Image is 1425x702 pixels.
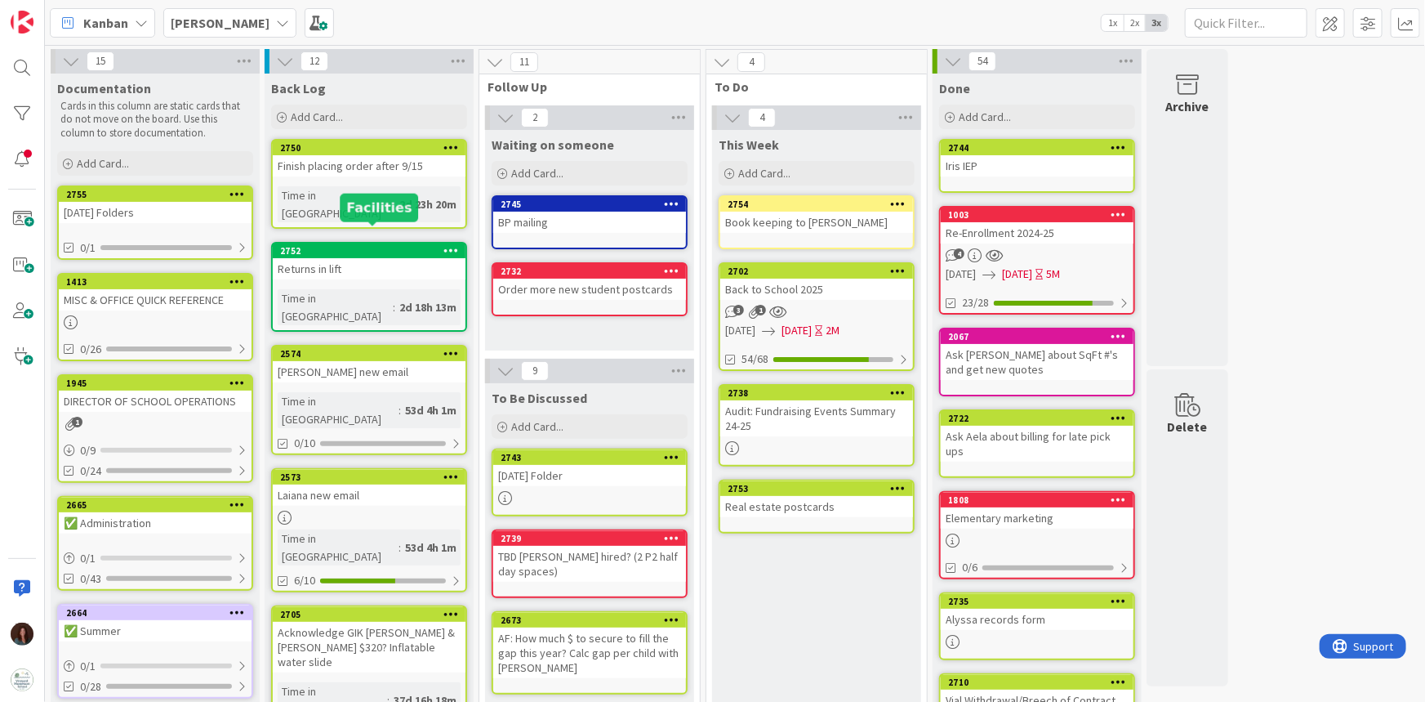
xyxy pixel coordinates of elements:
div: 2702 [728,266,913,277]
div: 2750 [273,141,465,155]
span: : [393,298,395,316]
span: 4 [954,248,964,259]
span: 9 [521,361,549,381]
img: avatar [11,668,33,691]
span: 4 [748,108,776,127]
div: 2705Acknowledge GIK [PERSON_NAME] & [PERSON_NAME] $320? Inflatable water slide [273,607,465,673]
div: 1808Elementary marketing [941,493,1133,529]
div: 1945 [59,376,252,391]
div: 1413 [59,275,252,289]
span: 1 [755,305,766,315]
div: Finish placing order after 9/15 [273,155,465,177]
div: 2745 [501,199,686,210]
div: Archive [1166,96,1209,116]
div: 2722Ask Aela about billing for late pick ups [941,411,1133,462]
span: [DATE] [1002,266,1032,283]
div: 2745BP mailing [493,197,686,233]
div: 2067 [941,329,1133,344]
span: 23/28 [962,294,989,311]
div: 2743 [501,452,686,463]
span: 0 / 9 [80,442,96,459]
span: To Do [715,78,906,95]
div: 2752 [280,245,465,257]
div: 2665✅ Administration [59,498,252,534]
span: Support [34,2,74,22]
div: 2738 [720,386,913,400]
div: 2665 [66,499,252,511]
a: 2755[DATE] Folders0/1 [57,186,253,260]
p: Cards in this column are static cards that do not move on the board. Use this column to store doc... [60,100,250,140]
span: 1 [72,417,82,427]
span: 0 / 1 [80,658,96,675]
span: [DATE] [782,322,812,339]
span: 0/1 [80,239,96,257]
div: 2744 [941,141,1133,155]
div: 2744Iris IEP [941,141,1133,177]
a: 1413MISC & OFFICE QUICK REFERENCE0/26 [57,273,253,361]
div: 2705 [280,609,465,620]
a: 2573Laiana new emailTime in [GEOGRAPHIC_DATA]:53d 4h 1m6/10 [271,468,467,592]
div: Real estate postcards [720,496,913,517]
span: Documentation [57,80,151,96]
div: 2755 [59,187,252,202]
a: 2702Back to School 2025[DATE][DATE]2M54/68 [719,262,915,371]
div: 1413 [66,276,252,288]
div: 2739TBD [PERSON_NAME] hired? (2 P2 half day spaces) [493,531,686,582]
div: Returns in lift [273,258,465,279]
div: 2664 [59,606,252,620]
span: 2x [1124,15,1146,31]
div: 2735Alyssa records form [941,594,1133,630]
div: 2573 [280,472,465,483]
span: 0/26 [80,341,101,358]
a: 2732Order more new student postcards [492,262,688,316]
span: To Be Discussed [492,390,587,406]
div: 2753 [720,481,913,496]
a: 2745BP mailing [492,195,688,249]
div: 2664 [66,607,252,619]
div: 2750 [280,142,465,154]
div: 0/9 [59,440,252,461]
span: 0/6 [962,559,977,576]
a: 2752Returns in liftTime in [GEOGRAPHIC_DATA]:2d 18h 13m [271,242,467,332]
div: Laiana new email [273,485,465,506]
div: 0/1 [59,656,252,677]
div: 2710 [948,677,1133,688]
a: 2750Finish placing order after 9/15Time in [GEOGRAPHIC_DATA]:2d 23h 20m [271,139,467,229]
div: 1003 [948,209,1133,221]
span: 11 [510,52,538,72]
div: ✅ Administration [59,512,252,534]
span: Follow Up [488,78,679,95]
div: 2665 [59,498,252,512]
img: RF [11,623,33,646]
div: 2673AF: How much $ to secure to fill the gap this year? Calc gap per child with [PERSON_NAME] [493,613,686,678]
div: 5M [1046,266,1060,283]
div: 1003Re-Enrollment 2024-25 [941,208,1133,244]
a: 2665✅ Administration0/10/43 [57,496,253,591]
span: [DATE] [946,266,976,283]
div: 2574[PERSON_NAME] new email [273,347,465,382]
div: Elementary marketing [941,507,1133,529]
div: 2M [826,322,839,339]
div: 2754 [720,197,913,212]
img: Visit kanbanzone.com [11,11,33,34]
span: This Week [719,136,779,153]
span: 0/43 [80,570,101,588]
div: 2732 [493,264,686,279]
span: 0/24 [80,463,101,480]
div: MISC & OFFICE QUICK REFERENCE [59,289,252,311]
span: Add Card... [77,156,129,171]
h5: Facilities [346,200,412,216]
div: 2735 [941,594,1133,609]
div: AF: How much $ to secure to fill the gap this year? Calc gap per child with [PERSON_NAME] [493,628,686,678]
a: 1945DIRECTOR OF SCHOOL OPERATIONS0/90/24 [57,374,253,483]
a: 2739TBD [PERSON_NAME] hired? (2 P2 half day spaces) [492,530,688,598]
div: 2753 [728,483,913,494]
span: 3 [733,305,744,315]
div: 2732Order more new student postcards [493,264,686,300]
div: Order more new student postcards [493,279,686,300]
div: 2664✅ Summer [59,606,252,642]
div: 2705 [273,607,465,622]
span: 0/28 [80,678,101,695]
span: 6/10 [294,572,315,589]
div: Acknowledge GIK [PERSON_NAME] & [PERSON_NAME] $320? Inflatable water slide [273,622,465,673]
